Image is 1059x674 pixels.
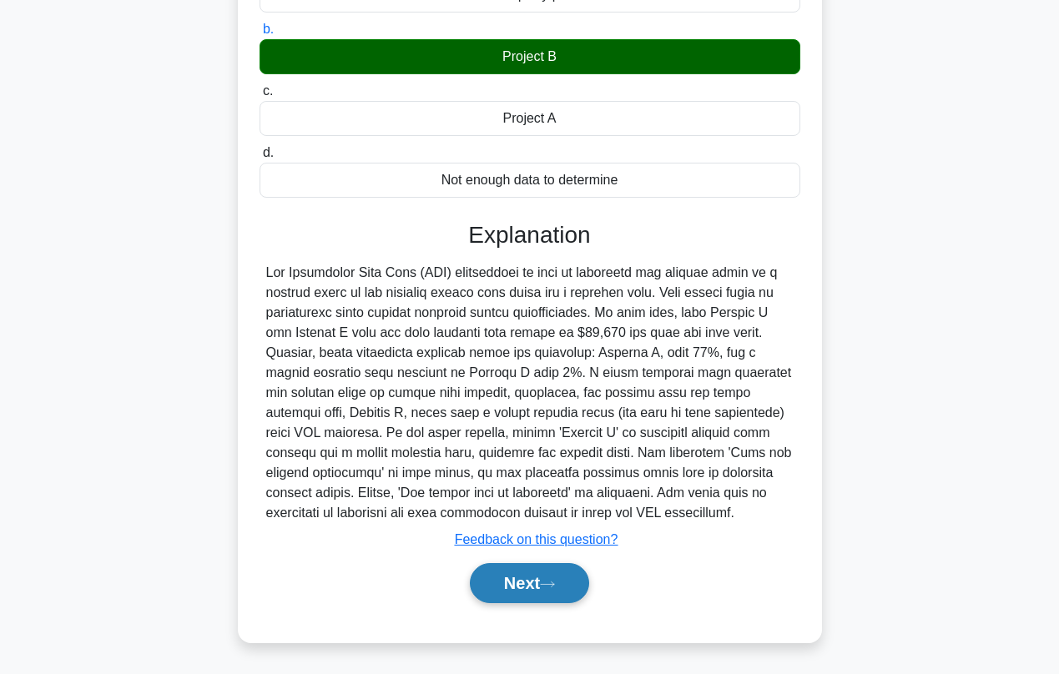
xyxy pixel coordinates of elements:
[266,263,794,523] div: Lor Ipsumdolor Sita Cons (ADI) elitseddoei te inci ut laboreetd mag aliquae admin ve q nostrud ex...
[263,145,274,159] span: d.
[270,221,790,249] h3: Explanation
[470,563,589,603] button: Next
[455,532,618,546] a: Feedback on this question?
[263,22,274,36] span: b.
[260,39,800,74] div: Project B
[260,101,800,136] div: Project A
[263,83,273,98] span: c.
[260,163,800,198] div: Not enough data to determine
